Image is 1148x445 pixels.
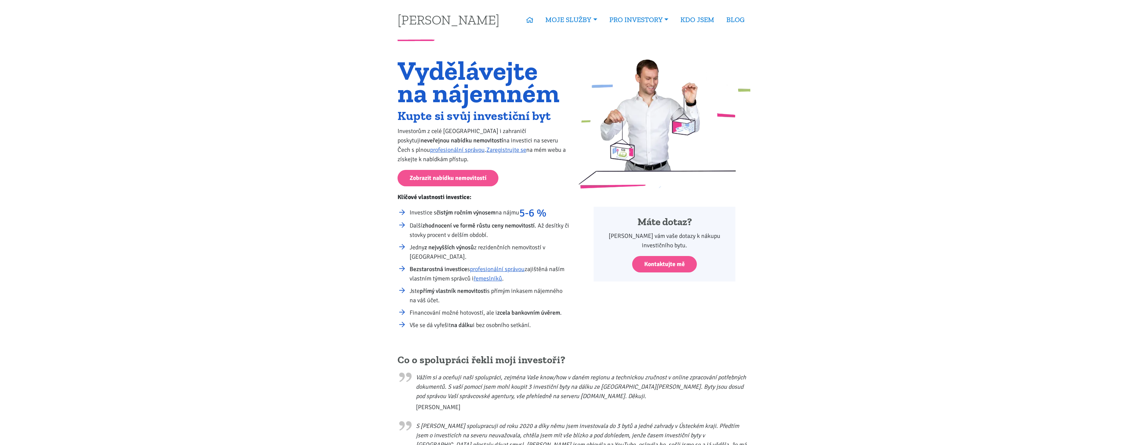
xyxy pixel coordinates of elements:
[430,146,485,153] a: profesionální správou
[398,110,569,121] h2: Kupte si svůj investiční byt
[410,308,569,317] li: Financování možné hotovostí, ale i .
[410,208,569,218] li: Investice s na nájmu
[674,12,720,27] a: KDO JSEM
[497,309,560,316] strong: zcela bankovním úvěrem
[398,192,569,202] p: Klíčové vlastnosti investice:
[410,286,569,305] li: Jste s přímým inkasem nájemného na váš účet.
[519,206,546,219] strong: 5-6 %
[398,59,569,104] h1: Vydělávejte na nájemném
[398,354,750,367] h2: Co o spolupráci řekli moji investoři?
[539,12,603,27] a: MOJE SLUŽBY
[470,265,525,273] a: profesionální správou
[603,12,674,27] a: PRO INVESTORY
[410,265,467,273] strong: Bezstarostná investice
[486,146,526,153] a: Zaregistrujte se
[398,170,498,186] a: Zobrazit nabídku nemovitostí
[410,221,569,240] li: Další . Až desítky či stovky procent v delším období.
[424,244,474,251] strong: z nejvyšších výnosů
[398,126,569,164] p: Investorům z celé [GEOGRAPHIC_DATA] i zahraničí poskytuji na investici na severu Čech s plnou . n...
[416,402,750,412] span: [PERSON_NAME]
[410,264,569,283] li: s zajištěná naším vlastním týmem správců i .
[451,321,473,329] strong: na dálku
[410,243,569,261] li: Jedny z rezidenčních nemovitostí v [GEOGRAPHIC_DATA].
[603,231,726,250] p: [PERSON_NAME] vám vaše dotazy k nákupu investičního bytu.
[632,256,697,272] a: Kontaktujte mě
[720,12,750,27] a: BLOG
[398,369,750,412] blockquote: Vážím si a oceňuji naši spolupráci, zejména Vaše know/how v daném regionu a technickou zručnost v...
[474,275,502,282] a: řemeslníků
[422,222,535,229] strong: zhodnocení ve formě růstu ceny nemovitostí
[398,13,499,26] a: [PERSON_NAME]
[420,287,487,295] strong: přímý vlastník nemovitosti
[603,216,726,229] h4: Máte dotaz?
[421,137,503,144] strong: neveřejnou nabídku nemovitostí
[436,209,495,216] strong: čistým ročním výnosem
[410,320,569,330] li: Vše se dá vyřešit i bez osobního setkání.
